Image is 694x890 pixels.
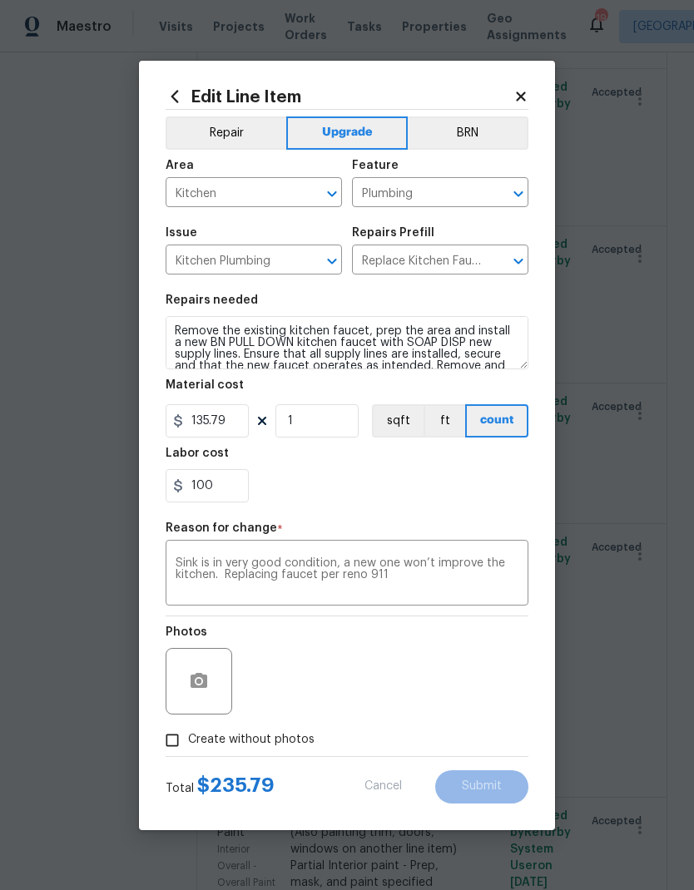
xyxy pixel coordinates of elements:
[286,116,409,150] button: Upgrade
[197,775,275,795] span: $ 235.79
[166,116,286,150] button: Repair
[166,379,244,391] h5: Material cost
[435,770,528,803] button: Submit
[166,160,194,171] h5: Area
[465,404,528,438] button: count
[166,316,528,369] textarea: Remove the existing kitchen faucet, prep the area and install a new BN PULL DOWN kitchen faucet w...
[166,294,258,306] h5: Repairs needed
[408,116,528,150] button: BRN
[507,182,530,205] button: Open
[372,404,424,438] button: sqft
[424,404,465,438] button: ft
[320,250,344,273] button: Open
[166,447,229,459] h5: Labor cost
[166,626,207,638] h5: Photos
[166,87,513,106] h2: Edit Line Item
[338,770,429,803] button: Cancel
[364,780,402,793] span: Cancel
[176,557,518,592] textarea: Sink is in very good condition, a new one won’t improve the kitchen. Replacing faucet per reno 911
[352,227,434,239] h5: Repairs Prefill
[166,227,197,239] h5: Issue
[507,250,530,273] button: Open
[166,522,277,534] h5: Reason for change
[188,731,315,749] span: Create without photos
[166,777,275,797] div: Total
[462,780,502,793] span: Submit
[352,160,399,171] h5: Feature
[320,182,344,205] button: Open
